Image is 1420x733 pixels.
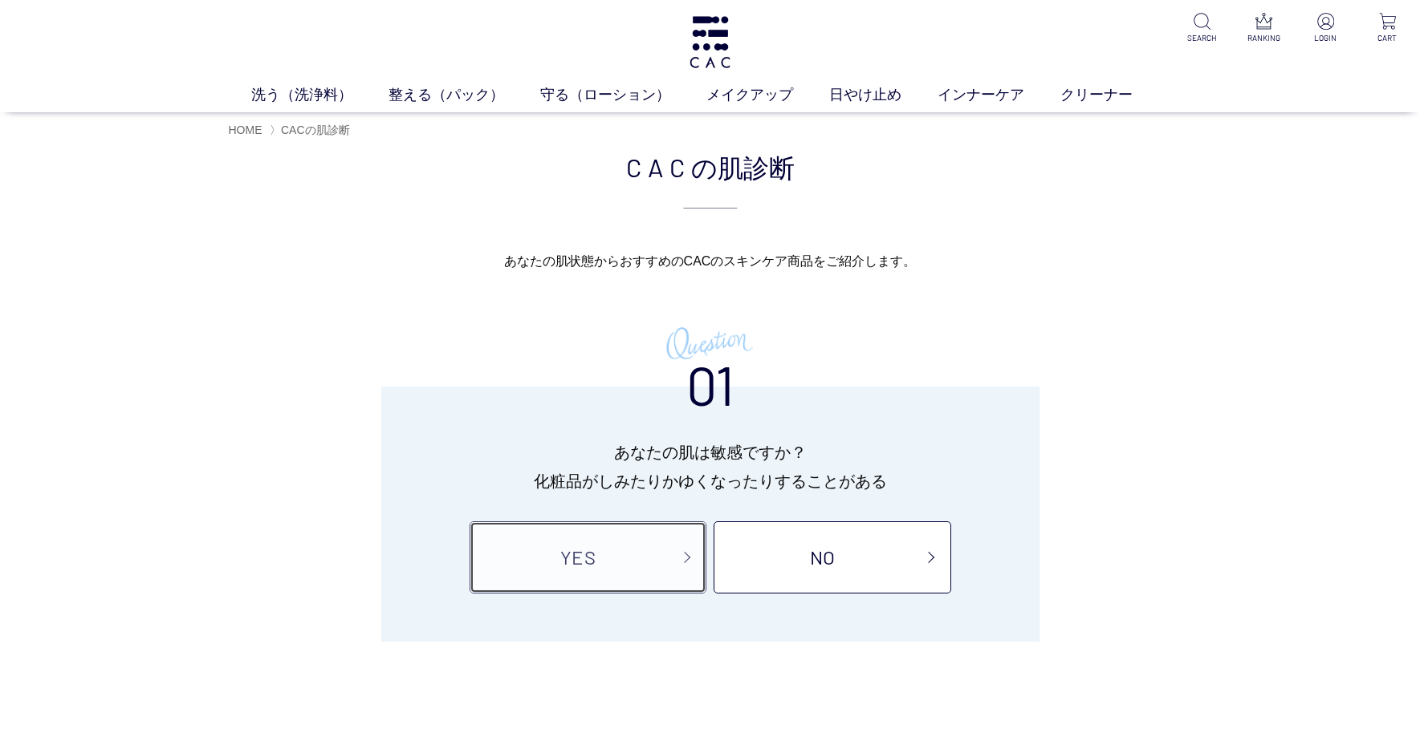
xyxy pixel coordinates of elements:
[1368,13,1407,44] a: CART
[706,84,829,106] a: メイクアップ
[389,84,540,106] a: 整える（パック）
[1306,13,1345,44] a: LOGIN
[1244,32,1284,44] p: RANKING
[420,438,1001,496] p: あなたの肌は敏感ですか？ 化粧品がしみたりかゆくなったりすることがある
[270,123,354,138] li: 〉
[938,84,1060,106] a: インナーケア
[540,84,706,106] a: 守る（ローション）
[1368,32,1407,44] p: CART
[686,318,734,411] h3: 01
[1182,13,1222,44] a: SEARCH
[470,521,706,593] a: YES
[251,84,389,106] a: 洗う（洗浄料）
[829,84,938,106] a: 日やけ止め
[1060,84,1169,106] a: クリーナー
[229,124,262,136] a: HOME
[714,521,950,593] a: NO
[1182,32,1222,44] p: SEARCH
[1306,32,1345,44] p: LOGIN
[229,249,1192,274] p: あなたの肌状態から おすすめのCACのスキンケア商品を ご紹介します。
[1244,13,1284,44] a: RANKING
[281,124,350,136] span: CACの肌診断
[691,148,795,186] span: の肌診断
[687,16,733,68] img: logo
